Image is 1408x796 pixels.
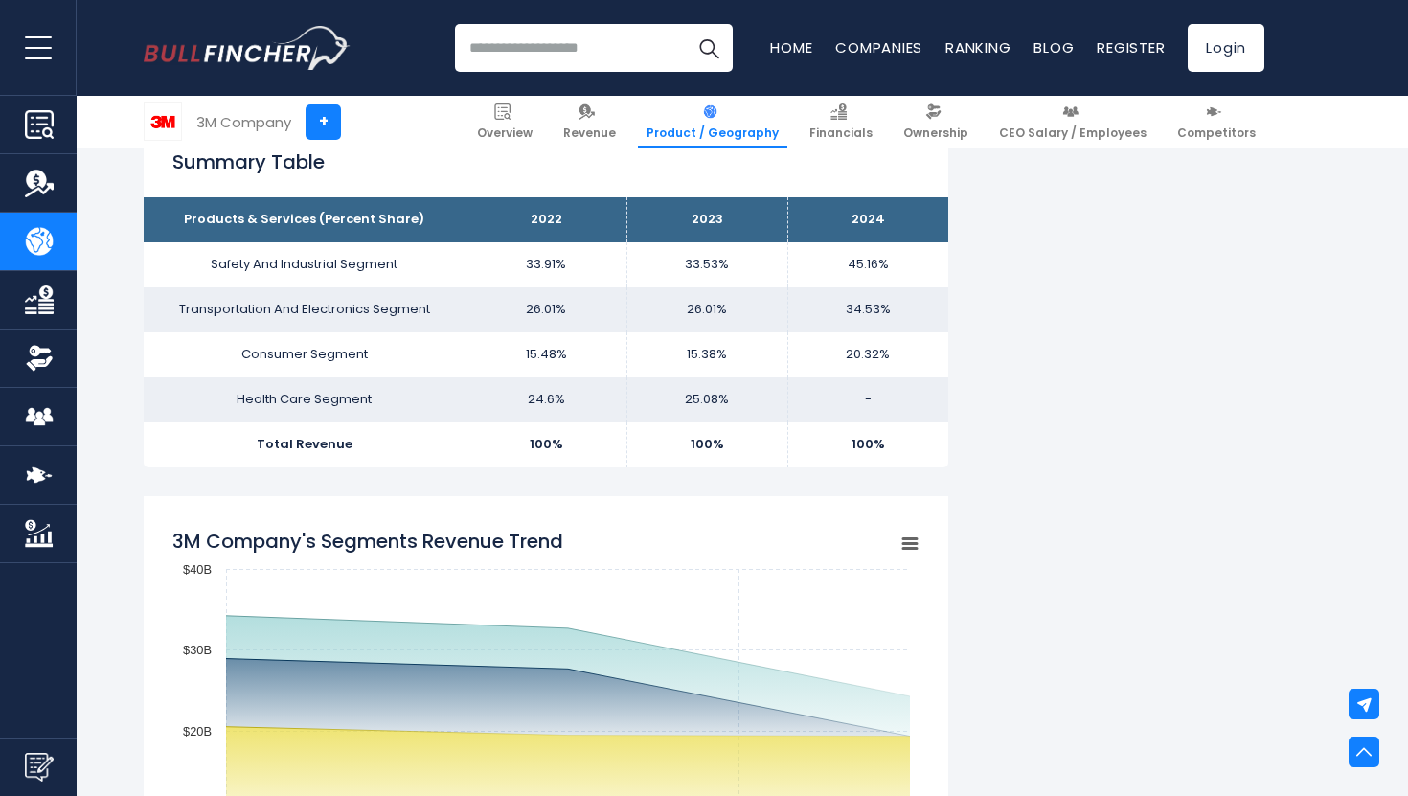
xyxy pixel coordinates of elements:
[903,125,968,141] span: Ownership
[801,96,881,148] a: Financials
[172,148,920,176] h2: Summary Table
[477,125,533,141] span: Overview
[895,96,977,148] a: Ownership
[1169,96,1264,148] a: Competitors
[466,377,626,422] td: 24.6%
[144,377,466,422] td: Health Care Segment
[945,37,1011,57] a: Ranking
[145,103,181,140] img: MMM logo
[626,197,787,242] th: 2023
[144,242,466,287] td: Safety And Industrial Segment
[306,104,341,140] a: +
[466,197,626,242] th: 2022
[183,643,212,657] text: $30B
[183,724,212,739] text: $20B
[25,344,54,373] img: Ownership
[466,287,626,332] td: 26.01%
[1177,125,1256,141] span: Competitors
[999,125,1147,141] span: CEO Salary / Employees
[144,422,466,467] td: Total Revenue
[172,528,563,555] tspan: 3M Company's Segments Revenue Trend
[809,125,873,141] span: Financials
[1097,37,1165,57] a: Register
[685,24,733,72] button: Search
[196,111,291,133] div: 3M Company
[466,242,626,287] td: 33.91%
[626,422,787,467] td: 100%
[626,242,787,287] td: 33.53%
[770,37,812,57] a: Home
[144,26,351,70] img: Bullfincher logo
[1188,24,1264,72] a: Login
[638,96,787,148] a: Product / Geography
[466,422,626,467] td: 100%
[787,242,948,287] td: 45.16%
[466,332,626,377] td: 15.48%
[990,96,1155,148] a: CEO Salary / Employees
[626,377,787,422] td: 25.08%
[787,287,948,332] td: 34.53%
[787,422,948,467] td: 100%
[626,287,787,332] td: 26.01%
[183,562,212,577] text: $40B
[787,332,948,377] td: 20.32%
[144,287,466,332] td: Transportation And Electronics Segment
[563,125,616,141] span: Revenue
[144,332,466,377] td: Consumer Segment
[787,377,948,422] td: -
[787,197,948,242] th: 2024
[144,26,350,70] a: Go to homepage
[555,96,625,148] a: Revenue
[647,125,779,141] span: Product / Geography
[1033,37,1074,57] a: Blog
[144,197,466,242] th: Products & Services (Percent Share)
[468,96,541,148] a: Overview
[835,37,922,57] a: Companies
[626,332,787,377] td: 15.38%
